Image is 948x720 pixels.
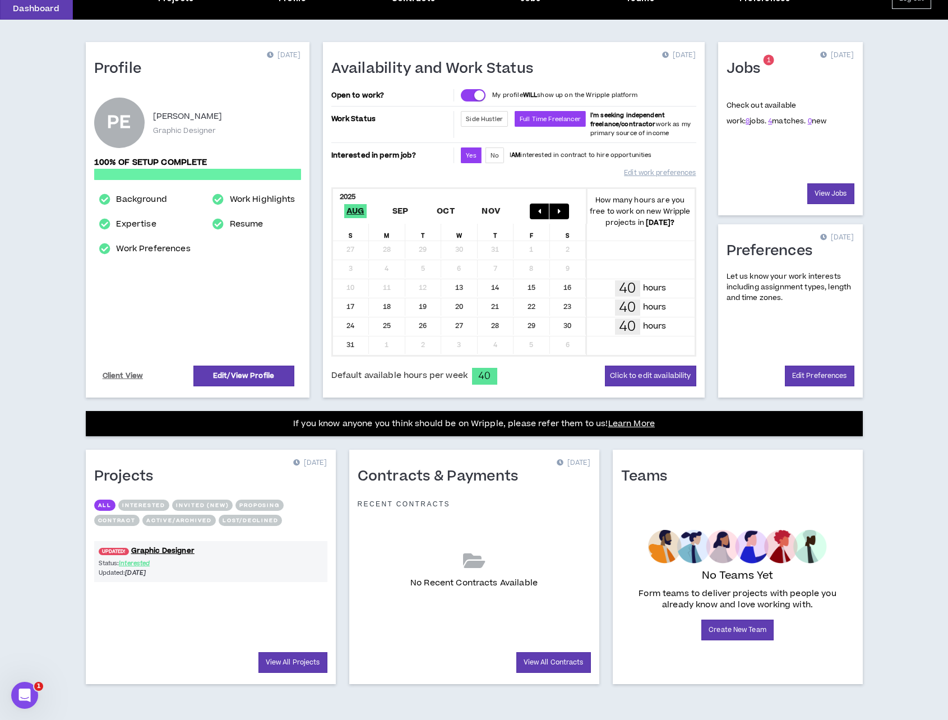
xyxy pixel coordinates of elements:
[94,500,115,511] button: All
[808,116,827,126] span: new
[369,224,405,241] div: M
[230,193,295,206] a: Work Highlights
[511,151,520,159] strong: AM
[466,115,503,123] span: Side Hustler
[153,126,216,136] p: Graphic Designer
[624,163,696,183] a: Edit work preferences
[701,620,774,640] a: Create New Team
[153,110,223,123] p: [PERSON_NAME]
[626,588,850,611] p: Form teams to deliver projects with people you already know and love working with.
[267,50,300,61] p: [DATE]
[405,224,442,241] div: T
[358,500,451,509] p: Recent Contracts
[13,3,59,15] p: Dashboard
[605,366,696,386] button: Click to edit availability
[258,652,327,673] a: View All Projects
[94,156,301,169] p: 100% of setup complete
[441,224,478,241] div: W
[491,151,499,160] span: No
[523,91,538,99] strong: WILL
[340,192,356,202] b: 2025
[727,242,821,260] h1: Preferences
[193,366,294,386] a: Edit/View Profile
[99,548,129,555] span: UPDATED!
[34,682,43,691] span: 1
[785,366,854,386] a: Edit Preferences
[727,60,769,78] h1: Jobs
[820,50,854,61] p: [DATE]
[119,559,150,567] span: Interested
[331,60,542,78] h1: Availability and Work Status
[116,242,190,256] a: Work Preferences
[807,183,854,204] a: View Jobs
[410,577,538,589] p: No Recent Contracts Available
[608,418,655,430] a: Learn More
[646,218,674,228] b: [DATE] ?
[764,55,774,66] sup: 1
[514,224,550,241] div: F
[11,682,38,709] iframe: Intercom live chat
[590,111,691,137] span: work as my primary source of income
[643,282,667,294] p: hours
[727,100,827,126] p: Check out available work:
[99,568,211,578] p: Updated:
[643,301,667,313] p: hours
[219,515,282,526] button: Lost/Declined
[101,366,145,386] a: Client View
[333,224,369,241] div: S
[746,116,750,126] a: 8
[344,204,367,218] span: Aug
[94,546,327,556] a: UPDATED!Graphic Designer
[125,569,146,577] i: [DATE]
[648,530,827,564] img: empty
[478,224,514,241] div: T
[94,515,140,526] button: Contract
[390,204,411,218] span: Sep
[94,98,145,148] div: Paul E.
[808,116,812,126] a: 0
[727,271,854,304] p: Let us know your work interests including assignment types, length and time zones.
[230,218,263,231] a: Resume
[118,500,169,511] button: Interested
[492,91,637,100] p: My profile show up on the Wripple platform
[479,204,502,218] span: Nov
[621,468,676,486] h1: Teams
[94,60,150,78] h1: Profile
[643,320,667,333] p: hours
[768,116,806,126] span: matches.
[662,50,696,61] p: [DATE]
[235,500,283,511] button: Proposing
[702,568,774,584] p: No Teams Yet
[293,417,655,431] p: If you know anyone you think should be on Wripple, please refer them to us!
[550,224,586,241] div: S
[510,151,652,160] p: I interested in contract to hire opportunities
[767,56,771,65] span: 1
[590,111,665,128] b: I'm seeking independent freelance/contractor
[94,468,162,486] h1: Projects
[116,218,156,231] a: Expertise
[746,116,766,126] span: jobs.
[107,114,131,131] div: PE
[434,204,457,218] span: Oct
[557,458,590,469] p: [DATE]
[358,468,527,486] h1: Contracts & Payments
[331,370,468,382] span: Default available hours per week
[331,91,452,100] p: Open to work?
[466,151,476,160] span: Yes
[516,652,591,673] a: View All Contracts
[116,193,167,206] a: Background
[99,559,211,568] p: Status:
[293,458,327,469] p: [DATE]
[768,116,772,126] a: 4
[142,515,216,526] button: Active/Archived
[172,500,233,511] button: Invited (new)
[820,232,854,243] p: [DATE]
[586,195,695,228] p: How many hours are you free to work on new Wripple projects in
[331,111,452,127] p: Work Status
[331,147,452,163] p: Interested in perm job?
